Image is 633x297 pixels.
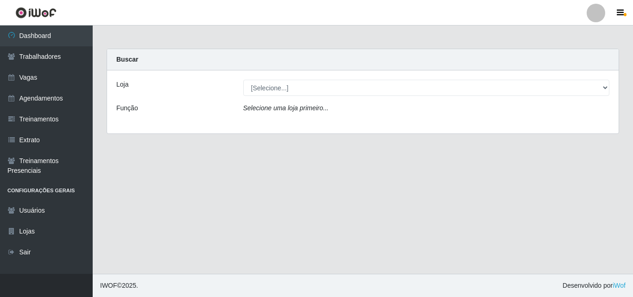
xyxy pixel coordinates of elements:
label: Loja [116,80,128,89]
img: CoreUI Logo [15,7,57,19]
span: © 2025 . [100,281,138,291]
i: Selecione uma loja primeiro... [243,104,329,112]
span: IWOF [100,282,117,289]
label: Função [116,103,138,113]
span: Desenvolvido por [563,281,626,291]
strong: Buscar [116,56,138,63]
a: iWof [613,282,626,289]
